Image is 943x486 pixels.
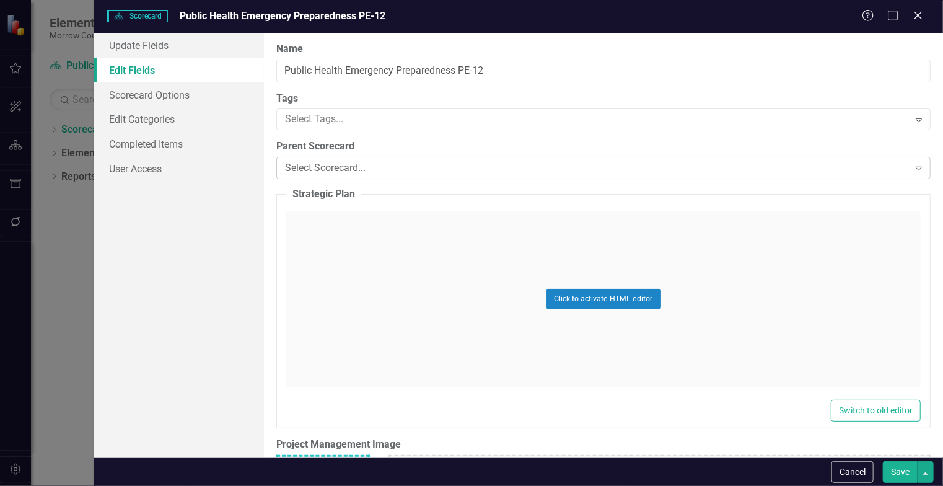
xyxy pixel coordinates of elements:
[286,187,361,201] legend: Strategic Plan
[276,139,931,154] label: Parent Scorecard
[546,289,661,309] button: Click to activate HTML editor
[276,92,931,106] label: Tags
[276,60,931,82] input: Scorecard Name
[94,58,264,82] a: Edit Fields
[94,33,264,58] a: Update Fields
[94,82,264,107] a: Scorecard Options
[276,42,931,56] label: Name
[831,461,874,483] button: Cancel
[107,10,167,22] span: Scorecard
[831,400,921,422] button: Switch to old editor
[94,107,264,131] a: Edit Categories
[94,156,264,181] a: User Access
[94,131,264,156] a: Completed Items
[883,461,918,483] button: Save
[276,438,931,452] label: Project Management Image
[180,10,386,22] span: Public Health Emergency Preparedness PE-12
[285,161,908,175] div: Select Scorecard...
